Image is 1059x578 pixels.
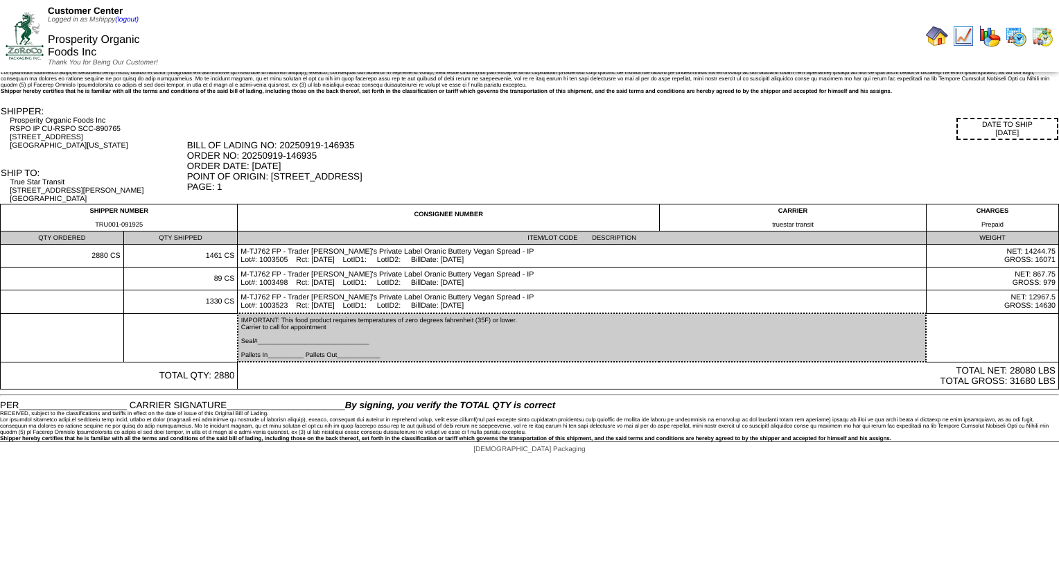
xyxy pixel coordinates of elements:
div: Prepaid [929,221,1056,228]
td: CONSIGNEE NUMBER [238,204,660,231]
td: QTY ORDERED [1,231,124,245]
td: NET: 867.75 GROSS: 979 [926,268,1058,290]
td: 89 CS [123,268,238,290]
td: NET: 14244.75 GROSS: 16071 [926,245,1058,268]
td: SHIPPER NUMBER [1,204,238,231]
div: TRU001-091925 [3,221,234,228]
img: graph.gif [979,25,1001,47]
td: M-TJ762 FP - Trader [PERSON_NAME]'s Private Label Oranic Buttery Vegan Spread - IP Lot#: 1003523 ... [238,290,927,314]
div: Shipper hereby certifies that he is familiar with all the terms and conditions of the said bill o... [1,88,1058,94]
td: 2880 CS [1,245,124,268]
div: SHIP TO: [1,168,186,178]
div: Prosperity Organic Foods Inc RSPO IP CU-RSPO SCC-890765 [STREET_ADDRESS] [GEOGRAPHIC_DATA][US_STATE] [10,116,185,150]
img: calendarinout.gif [1031,25,1053,47]
span: [DEMOGRAPHIC_DATA] Packaging [473,446,585,453]
span: By signing, you verify the TOTAL QTY is correct [345,400,555,410]
td: 1330 CS [123,290,238,314]
div: True Star Transit [STREET_ADDRESS][PERSON_NAME] [GEOGRAPHIC_DATA] [10,178,185,203]
td: IMPORTANT: This food product requires temperatures of zero degrees fahrenheit (35F) or lower. Car... [238,313,927,362]
td: WEIGHT [926,231,1058,245]
td: M-TJ762 FP - Trader [PERSON_NAME]'s Private Label Oranic Buttery Vegan Spread - IP Lot#: 1003505 ... [238,245,927,268]
span: Prosperity Organic Foods Inc [48,34,140,58]
td: TOTAL QTY: 2880 [1,362,238,389]
img: ZoRoCo_Logo(Green%26Foil)%20jpg.webp [6,12,44,59]
img: calendarprod.gif [1005,25,1027,47]
td: 1461 CS [123,245,238,268]
div: SHIPPER: [1,106,186,116]
img: home.gif [926,25,948,47]
span: Customer Center [48,6,123,16]
div: BILL OF LADING NO: 20250919-146935 ORDER NO: 20250919-146935 ORDER DATE: [DATE] POINT OF ORIGIN: ... [187,140,1058,192]
span: Thank You for Being Our Customer! [48,59,158,67]
div: DATE TO SHIP [DATE] [956,118,1058,140]
td: ITEM/LOT CODE DESCRIPTION [238,231,927,245]
td: TOTAL NET: 28080 LBS TOTAL GROSS: 31680 LBS [238,362,1059,389]
img: line_graph.gif [952,25,974,47]
td: CARRIER [659,204,926,231]
td: NET: 12967.5 GROSS: 14630 [926,290,1058,314]
span: Logged in as Mshippy [48,16,139,24]
td: M-TJ762 FP - Trader [PERSON_NAME]'s Private Label Oranic Buttery Vegan Spread - IP Lot#: 1003498 ... [238,268,927,290]
div: truestar transit [663,221,923,228]
td: CHARGES [926,204,1058,231]
a: (logout) [115,16,139,24]
td: QTY SHIPPED [123,231,238,245]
